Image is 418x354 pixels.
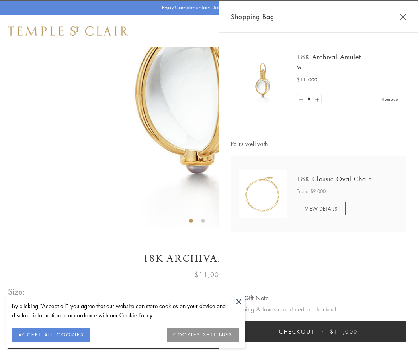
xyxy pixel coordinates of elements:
[231,293,269,303] button: Add Gift Note
[8,26,128,36] img: Temple St. Clair
[167,328,239,342] button: COOKIES SETTINGS
[231,321,406,342] button: Checkout $11,000
[305,205,337,212] span: VIEW DETAILS
[12,301,239,320] div: By clicking “Accept all”, you agree that our website can store cookies on your device and disclos...
[313,94,321,104] a: Set quantity to 2
[382,95,398,104] a: Remove
[162,4,252,12] p: Enjoy Complimentary Delivery & Returns
[400,14,406,20] button: Close Shopping Bag
[297,53,361,61] a: 18K Archival Amulet
[8,285,25,298] span: Size:
[297,202,346,215] a: VIEW DETAILS
[239,56,287,104] img: 18K Archival Amulet
[231,139,406,148] span: Pairs well with
[330,327,358,336] span: $11,000
[297,187,326,195] span: From: $9,000
[8,252,410,265] h1: 18K Archival Amulet
[239,170,287,218] img: N88865-OV18
[195,269,223,280] span: $11,000
[12,328,90,342] button: ACCEPT ALL COOKIES
[297,94,305,104] a: Set quantity to 0
[231,304,406,314] p: Shipping & taxes calculated at checkout
[297,64,398,72] p: M
[297,76,318,84] span: $11,000
[231,12,274,22] span: Shopping Bag
[297,175,372,183] a: 18K Classic Oval Chain
[279,327,314,336] span: Checkout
